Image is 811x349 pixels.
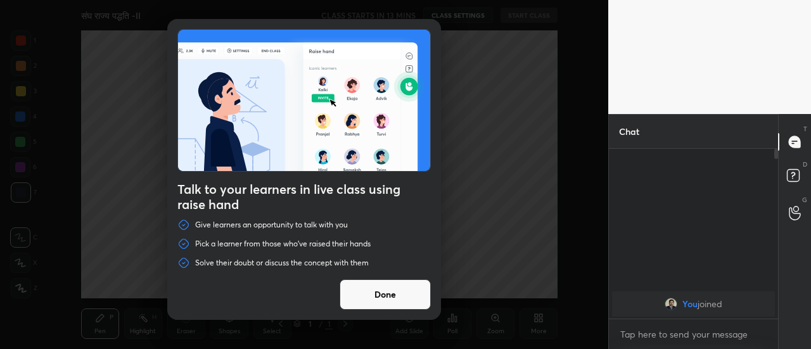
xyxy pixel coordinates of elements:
p: Give learners an opportunity to talk with you [195,220,348,230]
button: Done [340,279,431,310]
span: joined [698,299,722,309]
p: T [803,124,807,134]
img: preRahAdop.42c3ea74.svg [178,30,430,171]
p: D [803,160,807,169]
p: Solve their doubt or discuss the concept with them [195,258,369,268]
div: grid [609,289,778,319]
span: You [682,299,698,309]
p: Pick a learner from those who've raised their hands [195,239,371,249]
img: 16f2c636641f46738db132dff3252bf4.jpg [665,298,677,310]
p: G [802,195,807,205]
h4: Talk to your learners in live class using raise hand [177,182,431,212]
p: Chat [609,115,649,148]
